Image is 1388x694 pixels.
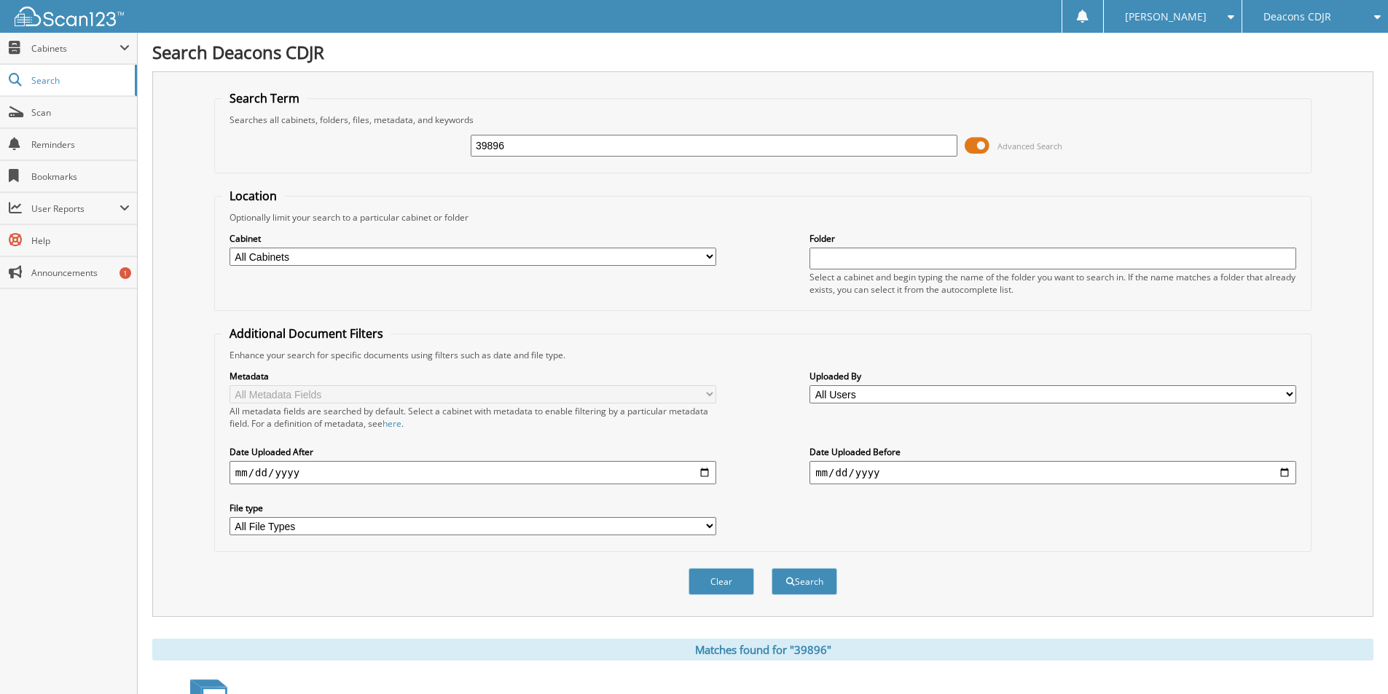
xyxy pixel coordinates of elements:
[152,639,1373,661] div: Matches found for "39896"
[809,461,1296,484] input: end
[31,42,119,55] span: Cabinets
[689,568,754,595] button: Clear
[230,405,716,430] div: All metadata fields are searched by default. Select a cabinet with metadata to enable filtering b...
[1263,12,1331,21] span: Deacons CDJR
[809,271,1296,296] div: Select a cabinet and begin typing the name of the folder you want to search in. If the name match...
[31,106,130,119] span: Scan
[31,234,130,247] span: Help
[772,568,837,595] button: Search
[31,170,130,183] span: Bookmarks
[230,502,716,514] label: File type
[31,138,130,151] span: Reminders
[222,349,1303,361] div: Enhance your search for specific documents using filters such as date and file type.
[1125,12,1207,21] span: [PERSON_NAME]
[222,211,1303,224] div: Optionally limit your search to a particular cabinet or folder
[31,267,130,279] span: Announcements
[230,446,716,458] label: Date Uploaded After
[15,7,124,26] img: scan123-logo-white.svg
[222,326,391,342] legend: Additional Document Filters
[383,417,401,430] a: here
[230,461,716,484] input: start
[222,114,1303,126] div: Searches all cabinets, folders, files, metadata, and keywords
[230,370,716,382] label: Metadata
[997,141,1062,151] span: Advanced Search
[31,74,128,87] span: Search
[809,370,1296,382] label: Uploaded By
[222,90,307,106] legend: Search Term
[119,267,131,279] div: 1
[31,202,119,215] span: User Reports
[230,232,716,245] label: Cabinet
[222,188,284,204] legend: Location
[152,40,1373,64] h1: Search Deacons CDJR
[809,232,1296,245] label: Folder
[809,446,1296,458] label: Date Uploaded Before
